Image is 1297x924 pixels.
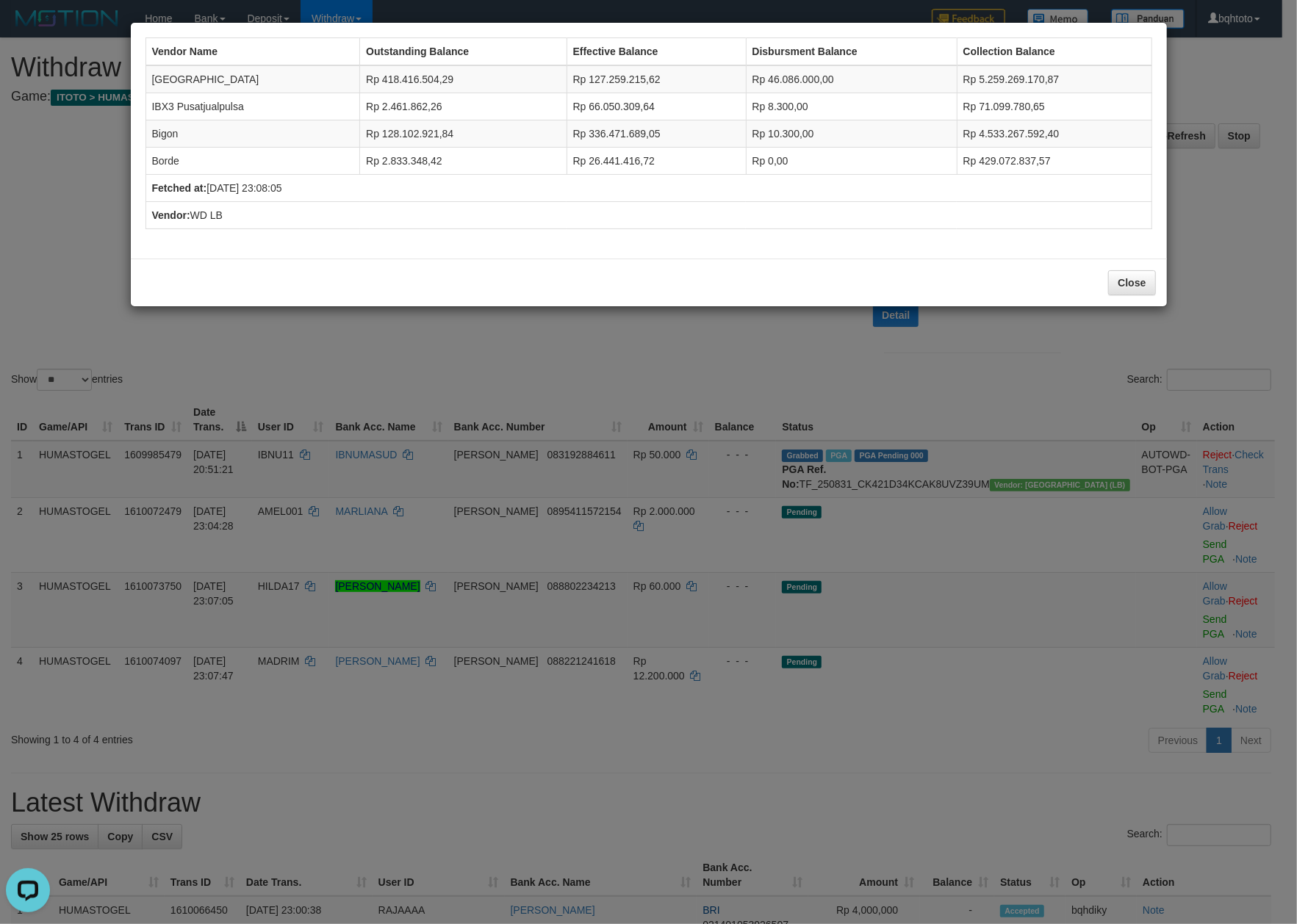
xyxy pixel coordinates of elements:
[152,182,207,194] b: Fetched at:
[567,93,746,120] td: Rp 66.050.309,64
[360,93,567,120] td: Rp 2.461.862,26
[746,148,957,175] td: Rp 0,00
[957,120,1152,148] td: Rp 4.533.267.592,40
[360,65,567,93] td: Rp 418.416.504,29
[746,93,957,120] td: Rp 8.300,00
[145,175,1152,202] td: [DATE] 23:08:05
[145,65,360,93] td: [GEOGRAPHIC_DATA]
[145,202,1152,229] td: WD LB
[1108,270,1155,295] button: Close
[145,93,360,120] td: IBX3 Pusatjualpulsa
[360,120,567,148] td: Rp 128.102.921,84
[152,209,190,221] b: Vendor:
[360,38,567,66] th: Outstanding Balance
[746,65,957,93] td: Rp 46.086.000,00
[746,120,957,148] td: Rp 10.300,00
[957,148,1152,175] td: Rp 429.072.837,57
[957,38,1152,66] th: Collection Balance
[957,65,1152,93] td: Rp 5.259.269.170,87
[145,38,360,66] th: Vendor Name
[6,6,50,50] button: Open LiveChat chat widget
[145,120,360,148] td: Bigon
[145,148,360,175] td: Borde
[746,38,957,66] th: Disbursment Balance
[567,38,746,66] th: Effective Balance
[567,120,746,148] td: Rp 336.471.689,05
[567,65,746,93] td: Rp 127.259.215,62
[957,93,1152,120] td: Rp 71.099.780,65
[567,148,746,175] td: Rp 26.441.416,72
[360,148,567,175] td: Rp 2.833.348,42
